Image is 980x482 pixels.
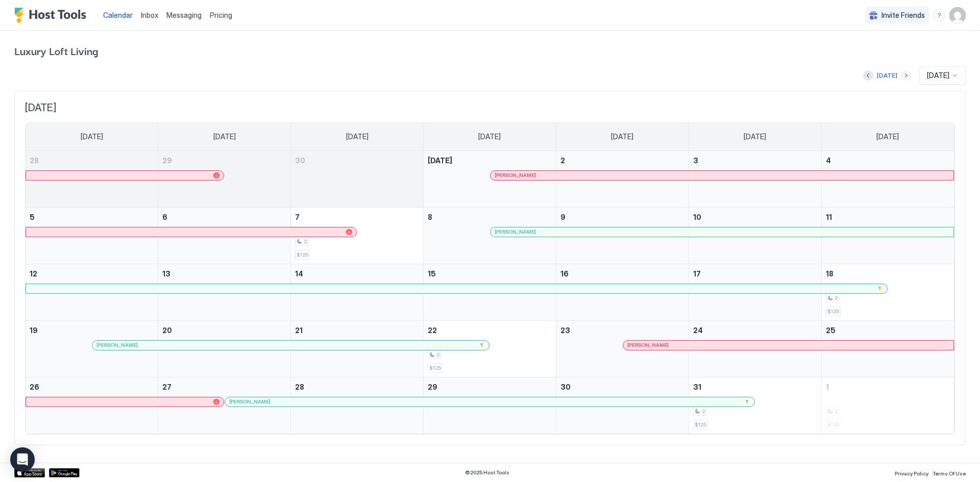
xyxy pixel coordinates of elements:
[162,383,171,391] span: 27
[295,383,304,391] span: 28
[291,151,424,208] td: September 30, 2025
[556,264,689,320] td: October 16, 2025
[702,408,705,415] span: 2
[30,383,39,391] span: 26
[436,351,439,358] span: 2
[876,132,899,141] span: [DATE]
[689,264,821,283] a: October 17, 2025
[26,264,158,283] a: October 12, 2025
[693,156,698,165] span: 3
[81,132,103,141] span: [DATE]
[821,207,954,264] td: October 11, 2025
[424,208,556,226] a: October 8, 2025
[203,123,246,150] a: Monday
[733,123,776,150] a: Friday
[70,123,113,150] a: Sunday
[424,151,556,208] td: October 1, 2025
[560,213,566,221] span: 9
[556,320,689,377] td: October 23, 2025
[627,342,949,348] div: [PERSON_NAME]
[229,398,271,405] span: [PERSON_NAME]
[14,43,966,58] span: Luxury Loft Living
[30,269,37,278] span: 12
[468,123,511,150] a: Wednesday
[141,11,158,19] span: Inbox
[881,11,925,20] span: Invite Friends
[495,172,536,179] span: [PERSON_NAME]
[556,377,689,434] td: October 30, 2025
[689,207,821,264] td: October 10, 2025
[826,326,836,335] span: 25
[822,321,954,340] a: October 25, 2025
[689,377,821,434] td: October 31, 2025
[158,151,290,170] a: September 29, 2025
[26,321,158,340] a: October 19, 2025
[689,151,821,208] td: October 3, 2025
[927,71,949,80] span: [DATE]
[429,365,441,371] span: $125
[465,469,509,476] span: © 2025 Host Tools
[424,321,556,340] a: October 22, 2025
[827,308,839,315] span: $125
[744,132,766,141] span: [DATE]
[428,269,436,278] span: 15
[291,207,424,264] td: October 7, 2025
[560,383,571,391] span: 30
[877,71,897,80] div: [DATE]
[103,11,133,19] span: Calendar
[424,151,556,170] a: October 1, 2025
[49,468,80,477] a: Google Play Store
[26,151,158,170] a: September 28, 2025
[495,229,536,235] span: [PERSON_NAME]
[162,213,167,221] span: 6
[428,213,432,221] span: 8
[26,377,158,396] a: October 26, 2025
[158,264,291,320] td: October 13, 2025
[10,447,35,472] div: Open Intercom Messenger
[291,377,423,396] a: October 28, 2025
[822,264,954,283] a: October 18, 2025
[26,377,158,434] td: October 26, 2025
[822,151,954,170] a: October 4, 2025
[158,321,290,340] a: October 20, 2025
[428,326,437,335] span: 22
[162,269,170,278] span: 13
[556,207,689,264] td: October 9, 2025
[297,251,308,258] span: $125
[424,264,556,320] td: October 15, 2025
[556,151,689,208] td: October 2, 2025
[291,151,423,170] a: September 30, 2025
[826,383,829,391] span: 1
[627,342,669,348] span: [PERSON_NAME]
[295,269,303,278] span: 14
[826,269,834,278] span: 18
[556,151,689,170] a: October 2, 2025
[158,208,290,226] a: October 6, 2025
[295,156,305,165] span: 30
[14,468,45,477] div: App Store
[821,151,954,208] td: October 4, 2025
[611,132,633,141] span: [DATE]
[693,383,701,391] span: 31
[14,8,91,23] a: Host Tools Logo
[822,377,954,396] a: November 1, 2025
[689,208,821,226] a: October 10, 2025
[821,377,954,434] td: November 1, 2025
[560,156,565,165] span: 2
[158,207,291,264] td: October 6, 2025
[30,326,38,335] span: 19
[166,11,202,19] span: Messaging
[96,342,138,348] span: [PERSON_NAME]
[141,10,158,20] a: Inbox
[949,7,966,23] div: User profile
[26,151,158,208] td: September 28, 2025
[693,269,701,278] span: 17
[560,326,570,335] span: 23
[291,377,424,434] td: October 28, 2025
[901,70,911,81] button: Next month
[336,123,379,150] a: Tuesday
[424,207,556,264] td: October 8, 2025
[822,208,954,226] a: October 11, 2025
[166,10,202,20] a: Messaging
